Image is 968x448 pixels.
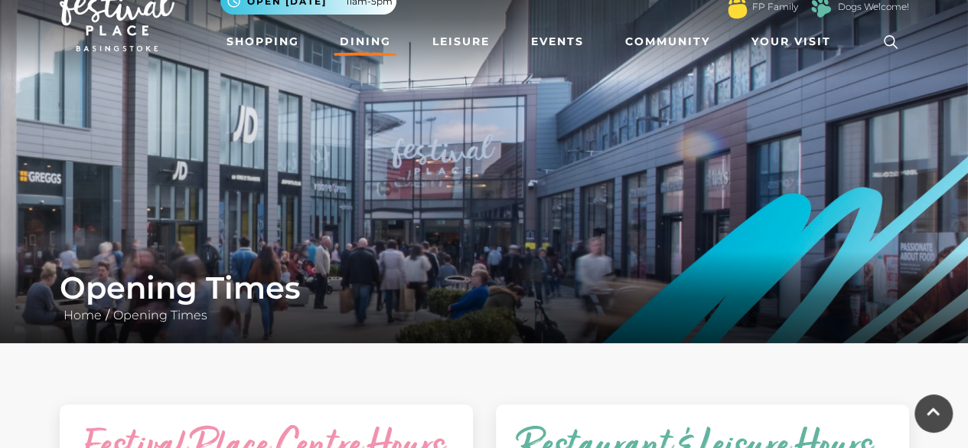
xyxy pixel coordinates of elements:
a: Community [619,28,716,56]
a: Your Visit [745,28,845,56]
div: / [48,270,921,325]
a: Opening Times [109,308,211,322]
a: Leisure [426,28,496,56]
a: Events [525,28,590,56]
span: Your Visit [751,34,831,50]
a: Dining [334,28,397,56]
a: Home [60,308,106,322]
h1: Opening Times [60,270,909,306]
a: Shopping [220,28,305,56]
